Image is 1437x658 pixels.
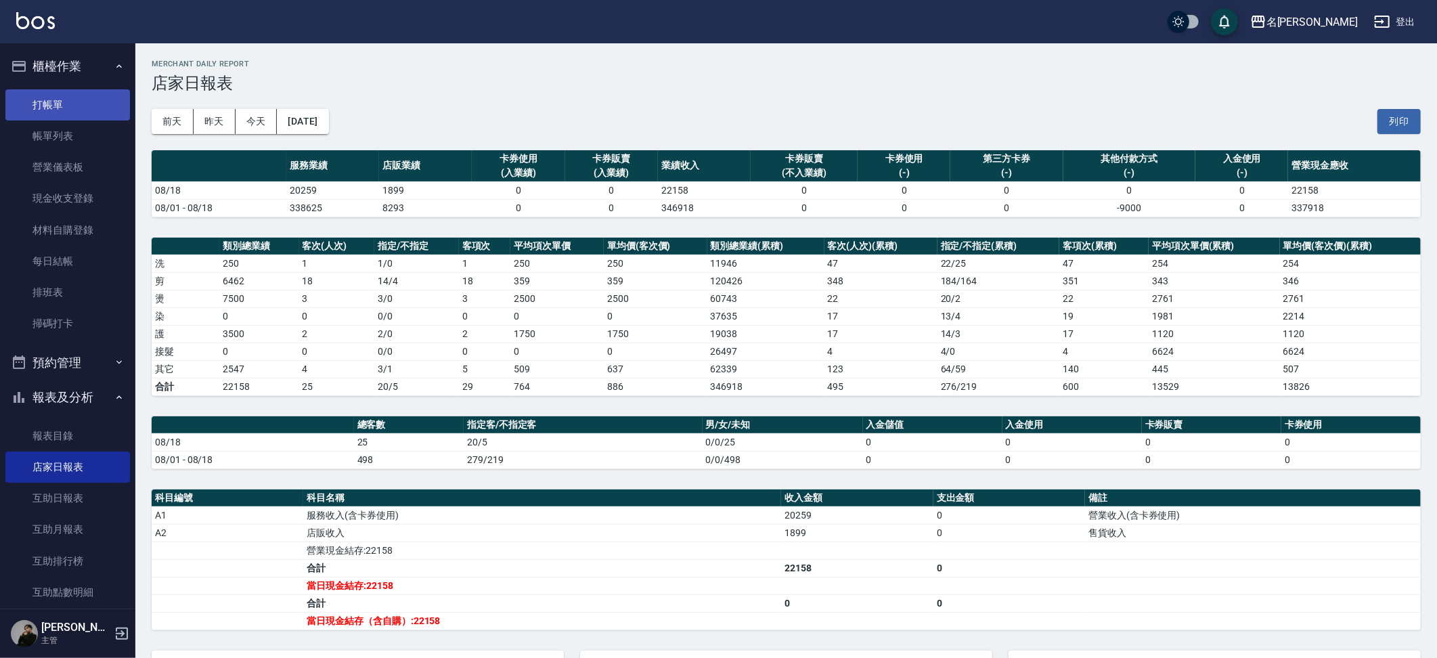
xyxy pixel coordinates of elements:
td: 351 [1059,272,1149,290]
td: 0 [299,343,374,360]
h2: Merchant Daily Report [152,60,1421,68]
td: 250 [604,255,707,272]
td: 13 / 4 [937,307,1059,325]
td: 0 [565,181,658,199]
td: 0 [1142,433,1281,451]
td: 62339 [707,360,824,378]
div: 卡券販賣 [754,152,854,166]
td: 120426 [707,272,824,290]
td: 服務收入(含卡券使用) [303,506,781,524]
th: 營業現金應收 [1288,150,1421,182]
div: (-) [861,166,947,180]
th: 入金儲值 [863,416,1002,434]
td: 22 [1059,290,1149,307]
div: (入業績) [475,166,561,180]
th: 總客數 [354,416,464,434]
td: 47 [824,255,937,272]
td: 22 / 25 [937,255,1059,272]
td: 燙 [152,290,219,307]
td: 0 [565,199,658,217]
td: 0 [1195,199,1288,217]
td: 600 [1059,378,1149,395]
th: 指定/不指定 [374,238,459,255]
td: 123 [824,360,937,378]
td: 0 [751,181,858,199]
td: 47 [1059,255,1149,272]
td: 0 [863,451,1002,468]
td: 0 [1281,451,1421,468]
img: Person [11,620,38,647]
td: 2 [299,325,374,343]
th: 指定/不指定(累積) [937,238,1059,255]
td: 250 [510,255,604,272]
th: 服務業績 [286,150,379,182]
button: 列印 [1377,109,1421,134]
a: 每日結帳 [5,246,130,277]
a: 互助點數明細 [5,577,130,608]
td: 1 [299,255,374,272]
th: 備註 [1085,489,1421,507]
td: 19 [1059,307,1149,325]
td: 其它 [152,360,219,378]
div: (-) [1199,166,1285,180]
td: 20/5 [374,378,459,395]
a: 互助業績報表 [5,608,130,639]
th: 支出金額 [933,489,1085,507]
td: 8293 [379,199,472,217]
td: 25 [354,433,464,451]
td: 0 [933,524,1085,542]
div: 名[PERSON_NAME] [1266,14,1358,30]
td: 0 [604,307,707,325]
td: 64 / 59 [937,360,1059,378]
td: 店販收入 [303,524,781,542]
td: 4 [299,360,374,378]
button: 櫃檯作業 [5,49,130,84]
td: 18 [299,272,374,290]
td: 337918 [1288,199,1421,217]
a: 現金收支登錄 [5,183,130,214]
td: 營業收入(含卡券使用) [1085,506,1421,524]
td: 346918 [707,378,824,395]
p: 主管 [41,634,110,646]
td: 22158 [1288,181,1421,199]
td: 2500 [510,290,604,307]
td: 08/18 [152,433,354,451]
h5: [PERSON_NAME] [41,621,110,634]
div: (-) [1067,166,1192,180]
th: 單均價(客次價) [604,238,707,255]
td: 886 [604,378,707,395]
td: 276/219 [937,378,1059,395]
td: 2761 [1280,290,1421,307]
td: 1120 [1280,325,1421,343]
th: 科目編號 [152,489,303,507]
td: 0 [472,181,565,199]
th: 單均價(客次價)(累積) [1280,238,1421,255]
td: 6624 [1149,343,1280,360]
th: 入金使用 [1002,416,1142,434]
td: 338625 [286,199,379,217]
div: 卡券使用 [475,152,561,166]
td: 346 [1280,272,1421,290]
td: 14 / 3 [937,325,1059,343]
table: a dense table [152,489,1421,630]
a: 材料自購登錄 [5,215,130,246]
button: 昨天 [194,109,236,134]
td: 20/5 [464,433,703,451]
td: 6462 [219,272,299,290]
div: (入業績) [569,166,655,180]
td: 合計 [152,378,219,395]
td: 18 [459,272,510,290]
td: 剪 [152,272,219,290]
td: 7500 [219,290,299,307]
td: 2 [459,325,510,343]
td: 0 [933,594,1085,612]
td: 0 [950,199,1063,217]
td: 764 [510,378,604,395]
td: 495 [824,378,937,395]
div: 第三方卡券 [954,152,1059,166]
td: 0 [299,307,374,325]
td: 1899 [781,524,933,542]
td: 0/0/25 [703,433,863,451]
th: 平均項次單價(累積) [1149,238,1280,255]
button: [DATE] [277,109,328,134]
